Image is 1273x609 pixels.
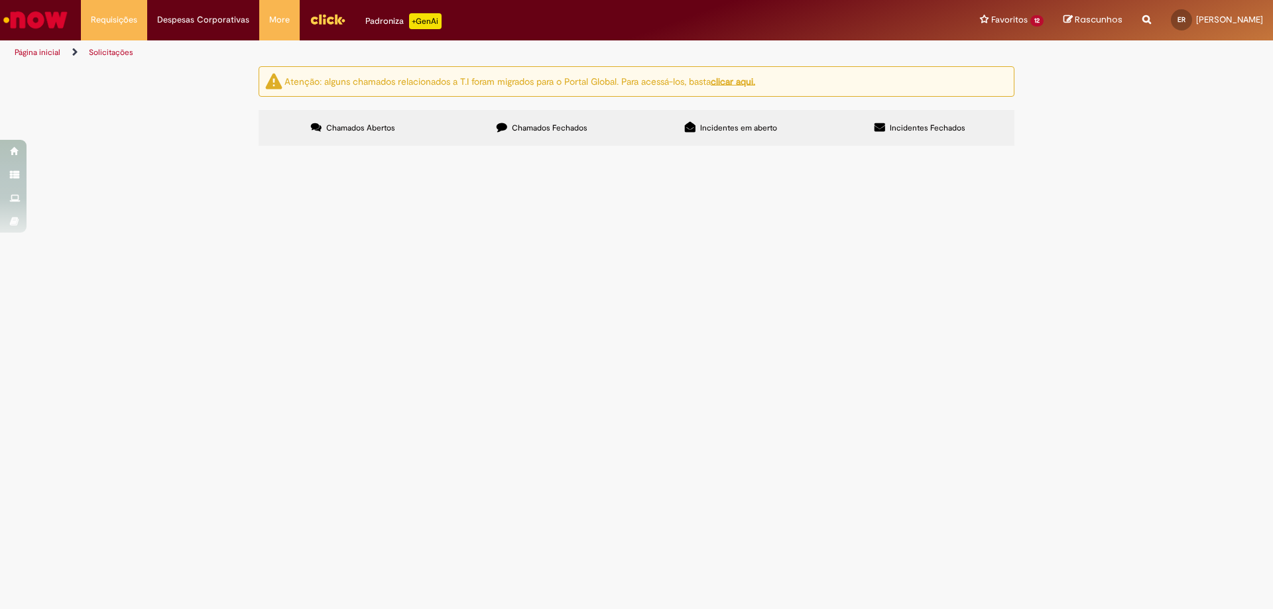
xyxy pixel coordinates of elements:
span: Incidentes em aberto [700,123,777,133]
img: ServiceNow [1,7,70,33]
p: +GenAi [409,13,442,29]
a: Rascunhos [1063,14,1122,27]
div: Padroniza [365,13,442,29]
span: Requisições [91,13,137,27]
span: ER [1178,15,1185,24]
span: Chamados Fechados [512,123,587,133]
span: More [269,13,290,27]
a: Página inicial [15,47,60,58]
span: Favoritos [991,13,1028,27]
span: [PERSON_NAME] [1196,14,1263,25]
span: Rascunhos [1075,13,1122,26]
ul: Trilhas de página [10,40,839,65]
a: clicar aqui. [711,75,755,87]
span: Despesas Corporativas [157,13,249,27]
span: 12 [1030,15,1044,27]
span: Incidentes Fechados [890,123,965,133]
span: Chamados Abertos [326,123,395,133]
ng-bind-html: Atenção: alguns chamados relacionados a T.I foram migrados para o Portal Global. Para acessá-los,... [284,75,755,87]
img: click_logo_yellow_360x200.png [310,9,345,29]
a: Solicitações [89,47,133,58]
